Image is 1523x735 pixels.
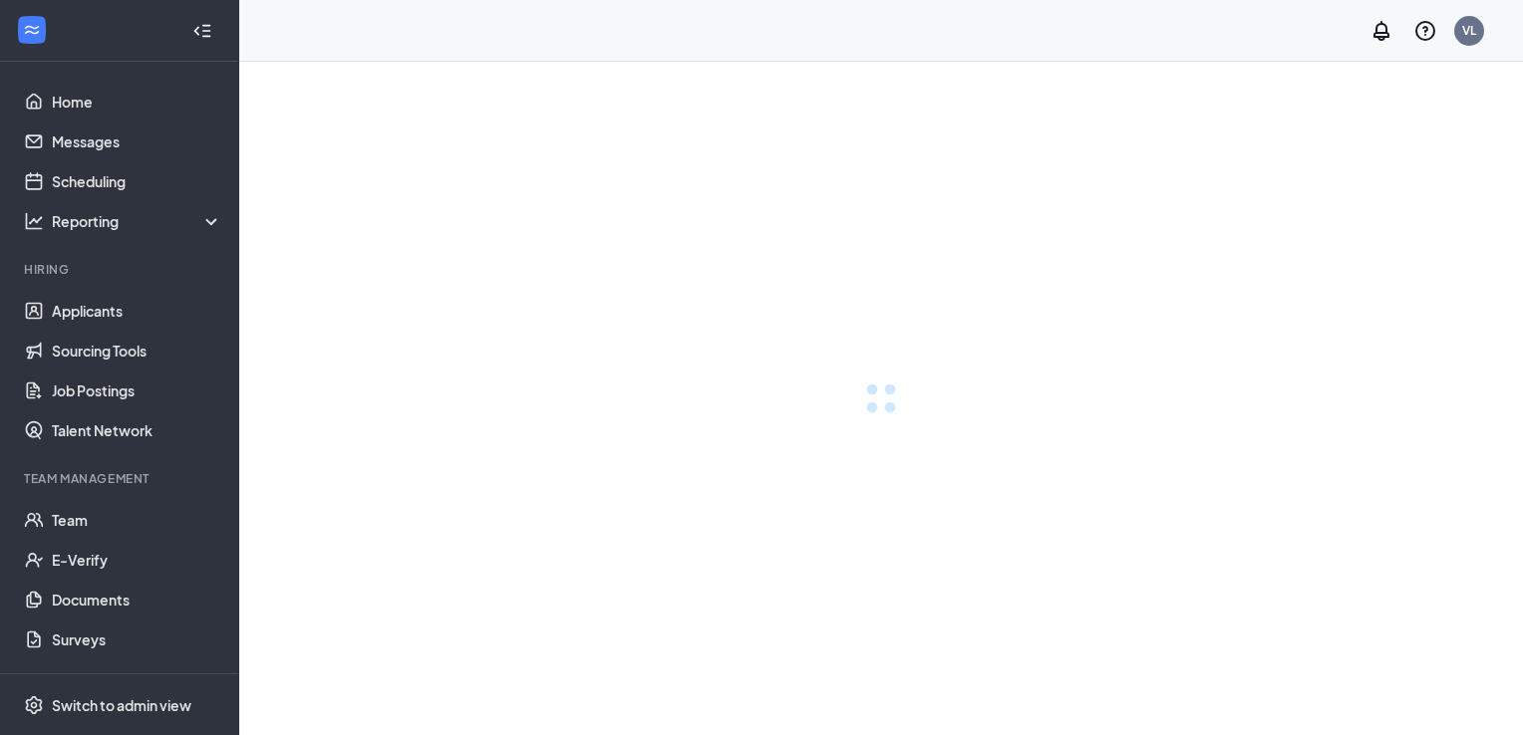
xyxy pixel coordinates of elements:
[52,619,222,659] a: Surveys
[24,261,218,278] div: Hiring
[1370,19,1393,43] svg: Notifications
[24,211,44,231] svg: Analysis
[52,161,222,201] a: Scheduling
[52,122,222,161] a: Messages
[1413,19,1437,43] svg: QuestionInfo
[24,695,44,715] svg: Settings
[52,695,191,715] div: Switch to admin view
[52,291,222,331] a: Applicants
[52,410,222,450] a: Talent Network
[52,211,223,231] div: Reporting
[1462,22,1476,39] div: VL
[52,580,222,619] a: Documents
[192,21,212,41] svg: Collapse
[52,540,222,580] a: E-Verify
[24,470,218,487] div: Team Management
[52,82,222,122] a: Home
[52,500,222,540] a: Team
[22,20,42,40] svg: WorkstreamLogo
[52,331,222,370] a: Sourcing Tools
[52,370,222,410] a: Job Postings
